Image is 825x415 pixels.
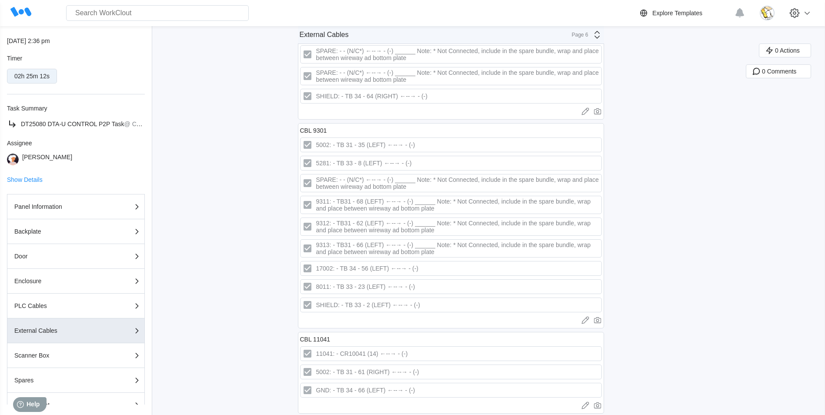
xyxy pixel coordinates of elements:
[7,194,145,219] button: Panel Information
[300,336,331,343] div: CBL 11041
[300,298,602,312] label: SHIELD: - TB 33 - 2 (LEFT) ←--→ - (-)
[14,303,101,309] div: PLC Cables
[7,154,19,165] img: user-4.png
[7,37,145,44] div: [DATE] 2:36 pm
[14,377,101,383] div: Spares
[760,6,775,20] img: download.jpg
[638,8,730,18] a: Explore Templates
[300,89,602,104] label: SHIELD: - TB 34 - 64 (RIGHT) ←--→ - (-)
[7,318,145,343] button: External Cables
[300,196,602,214] label: 9311: - TB31 - 68 (LEFT) ←--→ - (-) ______ Note: * Not Connected, include in the spare bundle, wr...
[66,5,249,21] input: Search WorkClout
[300,156,602,171] label: 5281: - TB 33 - 8 (LEFT) ←--→ - (-)
[7,294,145,318] button: PLC Cables
[300,31,349,39] div: External Cables
[300,45,602,64] label: SPARE: - - (N/C*) ←--→ - (-) ______ Note: * Not Connected, include in the spare bundle, wrap and ...
[14,352,101,358] div: Scanner Box
[759,44,811,57] button: 0 Actions
[300,365,602,379] label: 5002: - TB 31 - 61 (RIGHT) ←--→ - (-)
[7,177,43,183] button: Show Details
[300,346,602,361] label: 11041: - CR10041 (14) ←--→ - (-)
[22,154,72,165] div: [PERSON_NAME]
[762,68,796,74] span: 0 Comments
[7,140,145,147] div: Assignee
[300,383,602,398] label: GND: - TB 34 - 66 (LEFT) ←--→ - (-)
[746,64,811,78] button: 0 Comments
[7,219,145,244] button: Backplate
[7,368,145,393] button: Spares
[300,174,602,192] label: SPARE: - - (N/C*) ←--→ - (-) ______ Note: * Not Connected, include in the spare bundle, wrap and ...
[14,73,50,80] div: 02h 25m 12s
[14,228,101,234] div: Backplate
[7,269,145,294] button: Enclosure
[14,328,101,334] div: External Cables
[300,239,602,258] label: 9313: - TB31 - 66 (LEFT) ←--→ - (-) ______ Note: * Not Connected, include in the spare bundle, wr...
[7,119,145,129] a: DT25080 DTA-U CONTROL P2P Task@ Control Unit Serial Number
[7,105,145,112] div: Task Summary
[300,67,602,85] label: SPARE: - - (N/C*) ←--→ - (-) ______ Note: * Not Connected, include in the spare bundle, wrap and ...
[775,47,800,54] span: 0 Actions
[14,204,101,210] div: Panel Information
[300,137,602,152] label: 5002: - TB 31 - 35 (LEFT) ←--→ - (-)
[652,10,702,17] div: Explore Templates
[300,127,327,134] div: CBL 9301
[300,261,602,276] label: 17002: - TB 34 - 56 (LEFT) ←--→ - (-)
[124,120,205,127] mark: @ Control Unit Serial Number
[300,218,602,236] label: 9312: - TB31 - 62 (LEFT) ←--→ - (-) ______ Note: * Not Connected, include in the spare bundle, wr...
[14,253,101,259] div: Door
[7,343,145,368] button: Scanner Box
[7,244,145,269] button: Door
[14,278,101,284] div: Enclosure
[21,120,124,127] span: DT25080 DTA-U CONTROL P2P Task
[567,32,588,38] div: Page 6
[300,279,602,294] label: 8011: - TB 33 - 23 (LEFT) ←--→ - (-)
[7,55,145,62] div: Timer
